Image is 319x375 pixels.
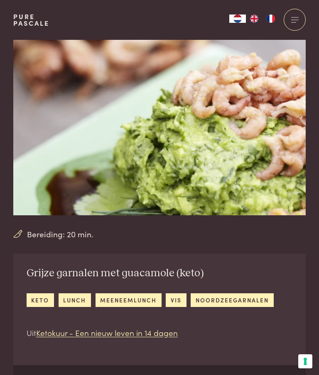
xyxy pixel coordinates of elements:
[27,327,274,339] p: Uit
[229,15,246,23] div: Language
[246,15,279,23] ul: Language list
[246,15,263,23] a: EN
[27,293,54,307] a: keto
[27,228,93,240] span: Bereiding: 20 min.
[13,13,49,27] a: PurePascale
[96,293,162,307] a: meeneemlunch
[13,40,306,215] img: Grijze garnalen met guacamole (keto)
[36,327,178,338] a: Ketokuur - Een nieuw leven in 14 dagen
[191,293,273,307] a: noordzeegarnalen
[229,15,279,23] aside: Language selected: Nederlands
[27,267,274,280] h2: Grijze garnalen met guacamole (keto)
[59,293,91,307] a: lunch
[166,293,186,307] a: vis
[263,15,279,23] a: FR
[229,15,246,23] a: NL
[298,354,312,368] button: Uw voorkeuren voor toestemming voor trackingtechnologieën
